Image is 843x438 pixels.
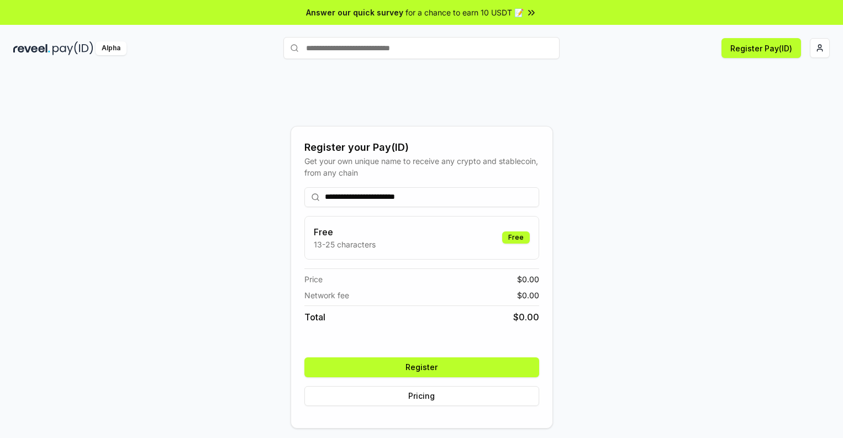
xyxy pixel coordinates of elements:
[304,310,325,324] span: Total
[304,140,539,155] div: Register your Pay(ID)
[304,357,539,377] button: Register
[304,273,323,285] span: Price
[517,289,539,301] span: $ 0.00
[721,38,801,58] button: Register Pay(ID)
[502,231,530,244] div: Free
[96,41,127,55] div: Alpha
[314,239,376,250] p: 13-25 characters
[304,386,539,406] button: Pricing
[517,273,539,285] span: $ 0.00
[13,41,50,55] img: reveel_dark
[513,310,539,324] span: $ 0.00
[52,41,93,55] img: pay_id
[306,7,403,18] span: Answer our quick survey
[314,225,376,239] h3: Free
[304,289,349,301] span: Network fee
[405,7,524,18] span: for a chance to earn 10 USDT 📝
[304,155,539,178] div: Get your own unique name to receive any crypto and stablecoin, from any chain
